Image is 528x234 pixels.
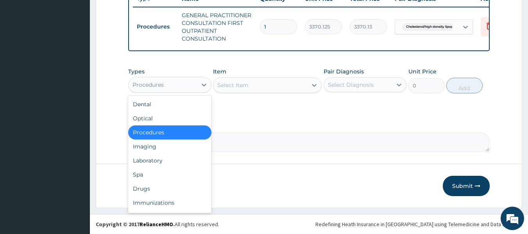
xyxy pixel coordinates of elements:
div: Select Item [217,81,249,89]
div: Dental [128,97,211,111]
button: Submit [443,176,490,196]
div: Laboratory [128,154,211,168]
img: d_794563401_company_1708531726252_794563401 [14,39,32,59]
strong: Copyright © 2017 . [96,221,175,228]
a: RelianceHMO [140,221,173,228]
div: Procedures [128,125,211,139]
label: Types [128,68,145,75]
div: Drugs [128,182,211,196]
label: Comment [128,121,490,128]
td: GENERAL PRACTITIONER CONSULTATION FIRST OUTPATIENT CONSULTATION [178,7,256,46]
textarea: Type your message and hit 'Enter' [4,153,149,180]
footer: All rights reserved. [90,214,528,234]
td: Procedures [133,20,178,34]
span: We're online! [45,68,108,147]
button: Add [446,78,483,93]
label: Pair Diagnosis [324,68,364,75]
div: Optical [128,111,211,125]
div: Imaging [128,139,211,154]
label: Unit Price [408,68,437,75]
div: Procedures [132,81,164,89]
label: Item [213,68,226,75]
div: Chat with us now [41,44,131,54]
div: Redefining Heath Insurance in [GEOGRAPHIC_DATA] using Telemedicine and Data Science! [315,220,522,228]
span: Cholesterol/high density lipop... [402,23,459,31]
div: Select Diagnosis [328,81,374,89]
div: Minimize live chat window [128,4,147,23]
div: Immunizations [128,196,211,210]
div: Others [128,210,211,224]
div: Spa [128,168,211,182]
